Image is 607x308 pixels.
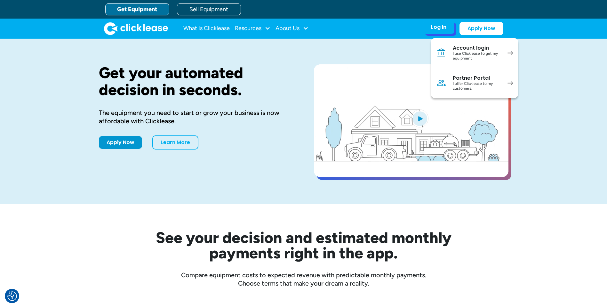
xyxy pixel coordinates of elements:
a: open lightbox [314,64,508,177]
div: Account login [453,45,501,51]
div: Log In [431,24,446,30]
h2: See your decision and estimated monthly payments right in the app. [124,230,483,261]
div: The equipment you need to start or grow your business is now affordable with Clicklease. [99,109,293,125]
div: I offer Clicklease to my customers. [453,81,501,91]
a: What Is Clicklease [183,22,230,35]
nav: Log In [431,38,518,98]
img: Blue play button logo on a light blue circular background [411,109,428,127]
button: Consent Preferences [7,291,17,301]
a: Learn More [152,135,198,150]
h1: Get your automated decision in seconds. [99,64,293,98]
a: Get Equipment [105,3,169,15]
a: Apply Now [99,136,142,149]
div: Resources [235,22,270,35]
img: Bank icon [436,48,446,58]
a: Sell Equipment [177,3,241,15]
img: arrow [507,51,513,55]
div: I use Clicklease to get my equipment [453,51,501,61]
a: home [104,22,168,35]
img: Clicklease logo [104,22,168,35]
a: Apply Now [459,22,503,35]
img: arrow [507,81,513,85]
a: Partner PortalI offer Clicklease to my customers. [431,68,518,98]
div: Partner Portal [453,75,501,81]
a: Account loginI use Clicklease to get my equipment [431,38,518,68]
img: Person icon [436,78,446,88]
img: Revisit consent button [7,291,17,301]
div: Compare equipment costs to expected revenue with predictable monthly payments. Choose terms that ... [99,271,508,288]
div: About Us [276,22,308,35]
